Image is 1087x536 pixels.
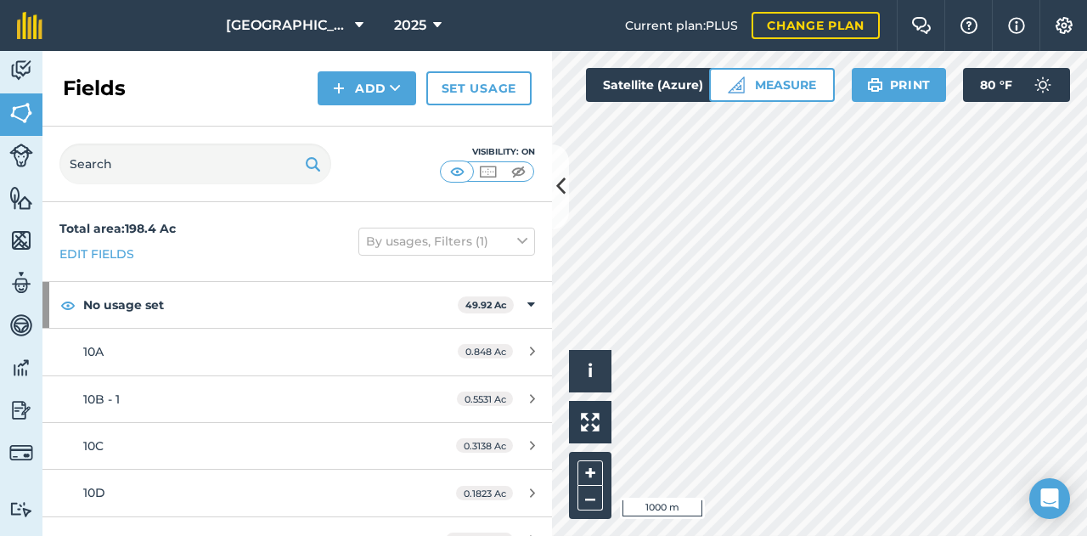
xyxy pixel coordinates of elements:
[911,17,932,34] img: Two speech bubbles overlapping with the left bubble in the forefront
[17,12,42,39] img: fieldmargin Logo
[752,12,880,39] a: Change plan
[867,75,883,95] img: svg+xml;base64,PHN2ZyB4bWxucz0iaHR0cDovL3d3dy53My5vcmcvMjAwMC9zdmciIHdpZHRoPSIxOSIgaGVpZ2h0PSIyNC...
[569,350,611,392] button: i
[83,438,104,454] span: 10C
[42,376,552,422] a: 10B - 10.5531 Ac
[83,282,458,328] strong: No usage set
[42,423,552,469] a: 10C0.3138 Ac
[586,68,749,102] button: Satellite (Azure)
[9,144,33,167] img: svg+xml;base64,PD94bWwgdmVyc2lvbj0iMS4wIiBlbmNvZGluZz0idXRmLTgiPz4KPCEtLSBHZW5lcmF0b3I6IEFkb2JlIE...
[457,392,513,406] span: 0.5531 Ac
[9,398,33,423] img: svg+xml;base64,PD94bWwgdmVyc2lvbj0iMS4wIiBlbmNvZGluZz0idXRmLTgiPz4KPCEtLSBHZW5lcmF0b3I6IEFkb2JlIE...
[42,329,552,375] a: 10A0.848 Ac
[83,485,105,500] span: 10D
[852,68,947,102] button: Print
[9,313,33,338] img: svg+xml;base64,PD94bWwgdmVyc2lvbj0iMS4wIiBlbmNvZGluZz0idXRmLTgiPz4KPCEtLSBHZW5lcmF0b3I6IEFkb2JlIE...
[59,245,134,263] a: Edit fields
[980,68,1012,102] span: 80 ° F
[456,486,513,500] span: 0.1823 Ac
[588,360,593,381] span: i
[440,145,535,159] div: Visibility: On
[577,460,603,486] button: +
[42,282,552,328] div: No usage set49.92 Ac
[9,58,33,83] img: svg+xml;base64,PD94bWwgdmVyc2lvbj0iMS4wIiBlbmNvZGluZz0idXRmLTgiPz4KPCEtLSBHZW5lcmF0b3I6IEFkb2JlIE...
[9,355,33,381] img: svg+xml;base64,PD94bWwgdmVyc2lvbj0iMS4wIiBlbmNvZGluZz0idXRmLTgiPz4KPCEtLSBHZW5lcmF0b3I6IEFkb2JlIE...
[728,76,745,93] img: Ruler icon
[963,68,1070,102] button: 80 °F
[318,71,416,105] button: Add
[9,100,33,126] img: svg+xml;base64,PHN2ZyB4bWxucz0iaHR0cDovL3d3dy53My5vcmcvMjAwMC9zdmciIHdpZHRoPSI1NiIgaGVpZ2h0PSI2MC...
[60,295,76,315] img: svg+xml;base64,PHN2ZyB4bWxucz0iaHR0cDovL3d3dy53My5vcmcvMjAwMC9zdmciIHdpZHRoPSIxOCIgaGVpZ2h0PSIyNC...
[458,344,513,358] span: 0.848 Ac
[9,270,33,296] img: svg+xml;base64,PD94bWwgdmVyc2lvbj0iMS4wIiBlbmNvZGluZz0idXRmLTgiPz4KPCEtLSBHZW5lcmF0b3I6IEFkb2JlIE...
[9,441,33,465] img: svg+xml;base64,PD94bWwgdmVyc2lvbj0iMS4wIiBlbmNvZGluZz0idXRmLTgiPz4KPCEtLSBHZW5lcmF0b3I6IEFkb2JlIE...
[358,228,535,255] button: By usages, Filters (1)
[9,228,33,253] img: svg+xml;base64,PHN2ZyB4bWxucz0iaHR0cDovL3d3dy53My5vcmcvMjAwMC9zdmciIHdpZHRoPSI1NiIgaGVpZ2h0PSI2MC...
[508,163,529,180] img: svg+xml;base64,PHN2ZyB4bWxucz0iaHR0cDovL3d3dy53My5vcmcvMjAwMC9zdmciIHdpZHRoPSI1MCIgaGVpZ2h0PSI0MC...
[394,15,426,36] span: 2025
[226,15,348,36] span: [GEOGRAPHIC_DATA]
[1026,68,1060,102] img: svg+xml;base64,PD94bWwgdmVyc2lvbj0iMS4wIiBlbmNvZGluZz0idXRmLTgiPz4KPCEtLSBHZW5lcmF0b3I6IEFkb2JlIE...
[709,68,835,102] button: Measure
[9,501,33,517] img: svg+xml;base64,PD94bWwgdmVyc2lvbj0iMS4wIiBlbmNvZGluZz0idXRmLTgiPz4KPCEtLSBHZW5lcmF0b3I6IEFkb2JlIE...
[42,470,552,516] a: 10D0.1823 Ac
[83,392,120,407] span: 10B - 1
[59,144,331,184] input: Search
[426,71,532,105] a: Set usage
[625,16,738,35] span: Current plan : PLUS
[1029,478,1070,519] div: Open Intercom Messenger
[305,154,321,174] img: svg+xml;base64,PHN2ZyB4bWxucz0iaHR0cDovL3d3dy53My5vcmcvMjAwMC9zdmciIHdpZHRoPSIxOSIgaGVpZ2h0PSIyNC...
[447,163,468,180] img: svg+xml;base64,PHN2ZyB4bWxucz0iaHR0cDovL3d3dy53My5vcmcvMjAwMC9zdmciIHdpZHRoPSI1MCIgaGVpZ2h0PSI0MC...
[959,17,979,34] img: A question mark icon
[1008,15,1025,36] img: svg+xml;base64,PHN2ZyB4bWxucz0iaHR0cDovL3d3dy53My5vcmcvMjAwMC9zdmciIHdpZHRoPSIxNyIgaGVpZ2h0PSIxNy...
[63,75,126,102] h2: Fields
[577,486,603,511] button: –
[465,299,507,311] strong: 49.92 Ac
[477,163,498,180] img: svg+xml;base64,PHN2ZyB4bWxucz0iaHR0cDovL3d3dy53My5vcmcvMjAwMC9zdmciIHdpZHRoPSI1MCIgaGVpZ2h0PSI0MC...
[1054,17,1074,34] img: A cog icon
[456,438,513,453] span: 0.3138 Ac
[581,413,600,432] img: Four arrows, one pointing top left, one top right, one bottom right and the last bottom left
[9,185,33,211] img: svg+xml;base64,PHN2ZyB4bWxucz0iaHR0cDovL3d3dy53My5vcmcvMjAwMC9zdmciIHdpZHRoPSI1NiIgaGVpZ2h0PSI2MC...
[59,221,176,236] strong: Total area : 198.4 Ac
[83,344,104,359] span: 10A
[333,78,345,99] img: svg+xml;base64,PHN2ZyB4bWxucz0iaHR0cDovL3d3dy53My5vcmcvMjAwMC9zdmciIHdpZHRoPSIxNCIgaGVpZ2h0PSIyNC...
